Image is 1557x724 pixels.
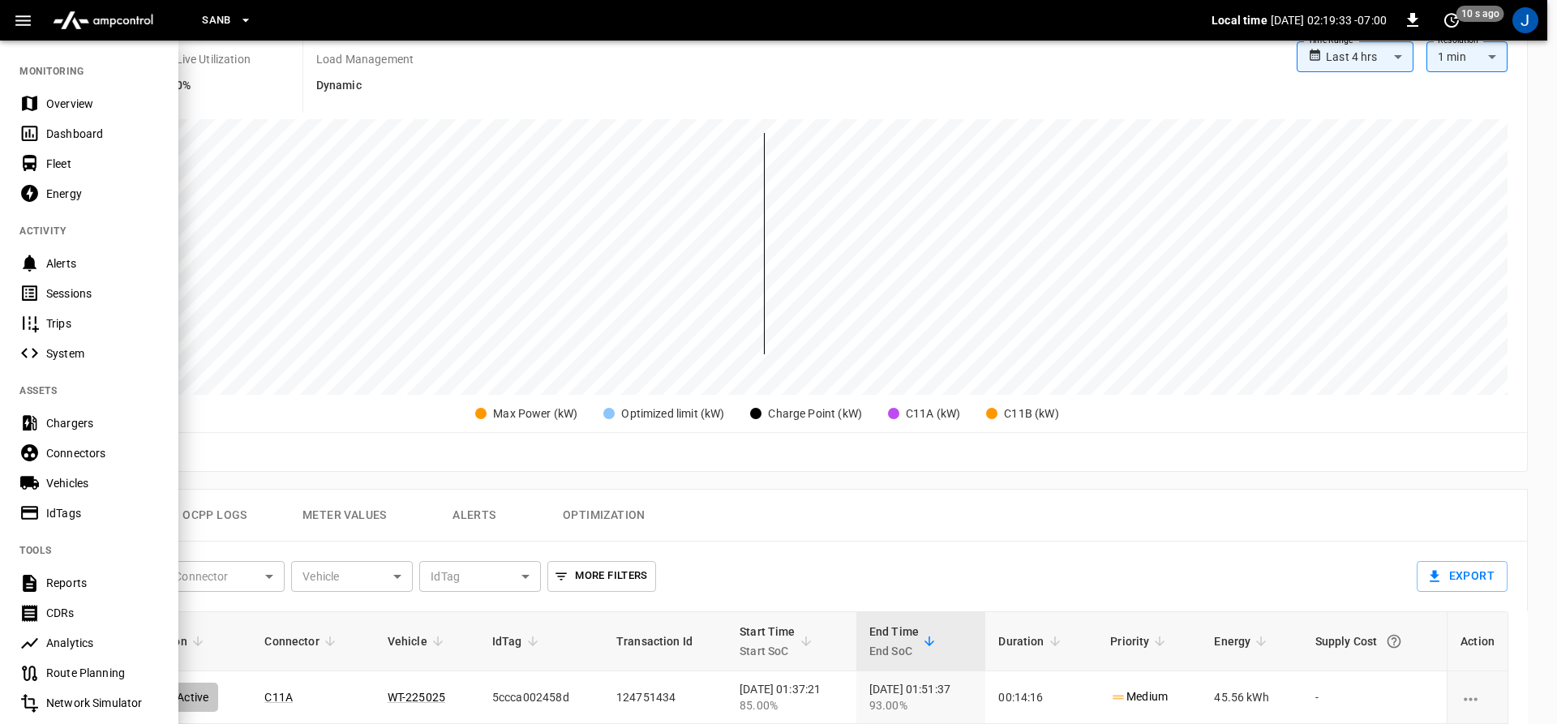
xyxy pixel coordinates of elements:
[46,255,159,272] div: Alerts
[46,605,159,621] div: CDRs
[46,575,159,591] div: Reports
[46,156,159,172] div: Fleet
[1456,6,1504,22] span: 10 s ago
[46,285,159,302] div: Sessions
[46,186,159,202] div: Energy
[46,415,159,431] div: Chargers
[1212,12,1267,28] p: Local time
[46,5,160,36] img: ampcontrol.io logo
[46,345,159,362] div: System
[202,11,231,30] span: SanB
[46,635,159,651] div: Analytics
[46,695,159,711] div: Network Simulator
[1439,7,1465,33] button: set refresh interval
[46,475,159,491] div: Vehicles
[46,315,159,332] div: Trips
[46,505,159,521] div: IdTags
[46,665,159,681] div: Route Planning
[1512,7,1538,33] div: profile-icon
[46,126,159,142] div: Dashboard
[1271,12,1387,28] p: [DATE] 02:19:33 -07:00
[46,445,159,461] div: Connectors
[46,96,159,112] div: Overview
